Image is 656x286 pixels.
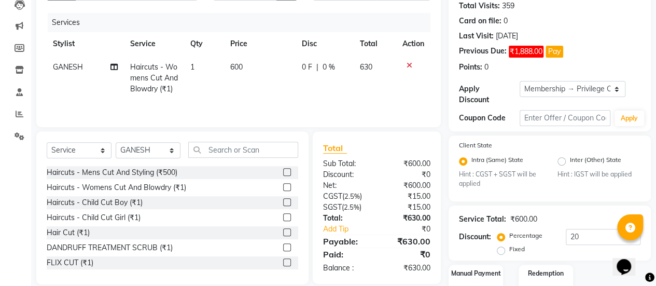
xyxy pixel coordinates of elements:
[47,257,93,268] div: FLIX CUT (₹1)
[459,113,520,124] div: Coupon Code
[190,62,194,72] span: 1
[360,62,372,72] span: 630
[188,142,298,158] input: Search or Scan
[459,46,507,58] div: Previous Due:
[53,62,83,72] span: GANESH
[387,224,438,235] div: ₹0
[47,227,90,238] div: Hair Cut (₹1)
[184,32,224,56] th: Qty
[344,203,359,211] span: 2.5%
[48,13,438,32] div: Services
[230,62,243,72] span: 600
[496,31,518,42] div: [DATE]
[459,231,491,242] div: Discount:
[315,224,387,235] a: Add Tip
[296,32,354,56] th: Disc
[502,1,514,11] div: 359
[315,169,377,180] div: Discount:
[315,191,377,202] div: ( )
[302,62,312,73] span: 0 F
[376,180,438,191] div: ₹600.00
[557,170,640,179] small: Hint : IGST will be applied
[376,248,438,261] div: ₹0
[354,32,396,56] th: Total
[316,62,318,73] span: |
[509,244,525,254] label: Fixed
[396,32,430,56] th: Action
[520,110,610,126] input: Enter Offer / Coupon Code
[315,248,377,261] div: Paid:
[612,244,646,276] iframe: chat widget
[504,16,508,26] div: 0
[47,182,186,193] div: Haircuts - Womens Cut And Blowdry (₹1)
[124,32,184,56] th: Service
[459,84,520,105] div: Apply Discount
[323,202,342,212] span: SGST
[484,62,488,73] div: 0
[459,16,501,26] div: Card on file:
[130,62,178,93] span: Haircuts - Womens Cut And Blowdry (₹1)
[315,235,377,248] div: Payable:
[315,202,377,213] div: ( )
[315,263,377,274] div: Balance :
[510,214,537,225] div: ₹600.00
[315,180,377,191] div: Net:
[459,62,482,73] div: Points:
[47,212,141,223] div: Haircuts - Child Cut Girl (₹1)
[376,213,438,224] div: ₹630.00
[323,62,335,73] span: 0 %
[459,1,500,11] div: Total Visits:
[376,202,438,213] div: ₹15.00
[315,213,377,224] div: Total:
[528,269,564,278] label: Redemption
[376,263,438,274] div: ₹630.00
[47,167,177,178] div: Haircuts - Mens Cut And Styling (₹500)
[315,158,377,169] div: Sub Total:
[459,214,506,225] div: Service Total:
[47,197,143,208] div: Haircuts - Child Cut Boy (₹1)
[47,32,124,56] th: Stylist
[451,269,501,278] label: Manual Payment
[570,155,621,168] label: Inter (Other) State
[376,235,438,248] div: ₹630.00
[615,111,644,126] button: Apply
[47,242,173,253] div: DANDRUFF TREATMENT SCRUB (₹1)
[509,231,542,240] label: Percentage
[459,170,542,189] small: Hint : CGST + SGST will be applied
[323,192,342,201] span: CGST
[459,31,494,42] div: Last Visit:
[546,46,563,58] button: Pay
[224,32,296,56] th: Price
[376,158,438,169] div: ₹600.00
[344,192,360,200] span: 2.5%
[509,46,543,58] span: ₹1,888.00
[323,143,347,154] span: Total
[376,169,438,180] div: ₹0
[471,155,523,168] label: Intra (Same) State
[459,141,492,150] label: Client State
[376,191,438,202] div: ₹15.00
